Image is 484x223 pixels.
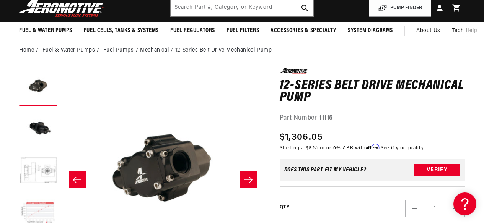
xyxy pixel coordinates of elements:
[452,27,477,35] span: Tech Help
[280,113,465,123] div: Part Number:
[175,46,272,55] li: 12-Series Belt Drive Mechanical Pump
[103,46,134,55] a: Fuel Pumps
[78,22,165,40] summary: Fuel Cells, Tanks & Systems
[69,171,86,188] button: Slide left
[227,27,259,35] span: Fuel Filters
[414,164,460,176] button: Verify
[381,146,424,150] a: See if you qualify - Learn more about Affirm Financing (opens in modal)
[140,46,175,55] li: Mechanical
[306,146,315,150] span: $82
[342,22,399,40] summary: System Diagrams
[319,115,333,121] strong: 11115
[280,80,465,104] h1: 12-Series Belt Drive Mechanical Pump
[19,110,57,148] button: Load image 3 in gallery view
[280,131,323,144] span: $1,306.05
[271,27,336,35] span: Accessories & Specialty
[221,22,265,40] summary: Fuel Filters
[280,204,289,211] label: QTY
[446,22,483,40] summary: Tech Help
[165,22,221,40] summary: Fuel Regulators
[366,144,379,150] span: Affirm
[84,27,159,35] span: Fuel Cells, Tanks & Systems
[13,22,78,40] summary: Fuel & Water Pumps
[19,46,465,55] nav: breadcrumbs
[416,28,440,34] span: About Us
[240,171,257,188] button: Slide right
[19,68,57,106] button: Load image 2 in gallery view
[19,27,72,35] span: Fuel & Water Pumps
[280,144,424,152] p: Starting at /mo or 0% APR with .
[42,46,95,55] a: Fuel & Water Pumps
[348,27,393,35] span: System Diagrams
[170,27,215,35] span: Fuel Regulators
[19,152,57,190] button: Load image 4 in gallery view
[265,22,342,40] summary: Accessories & Specialty
[411,22,446,40] a: About Us
[19,46,34,55] a: Home
[284,167,367,173] div: Does This part fit My vehicle?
